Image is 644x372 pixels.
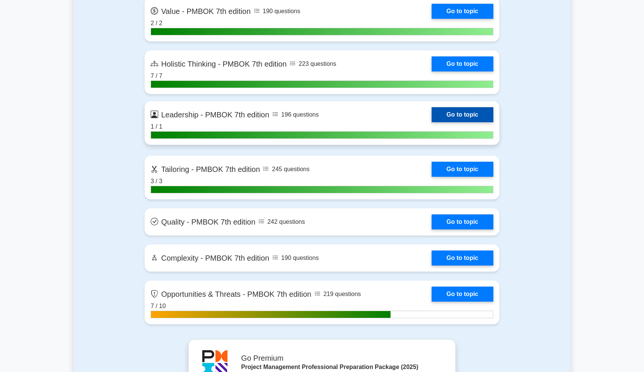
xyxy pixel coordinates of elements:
a: Go to topic [432,287,493,302]
a: Go to topic [432,162,493,177]
a: Go to topic [432,4,493,19]
a: Go to topic [432,214,493,229]
a: Go to topic [432,251,493,266]
a: Go to topic [432,107,493,122]
a: Go to topic [432,56,493,71]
